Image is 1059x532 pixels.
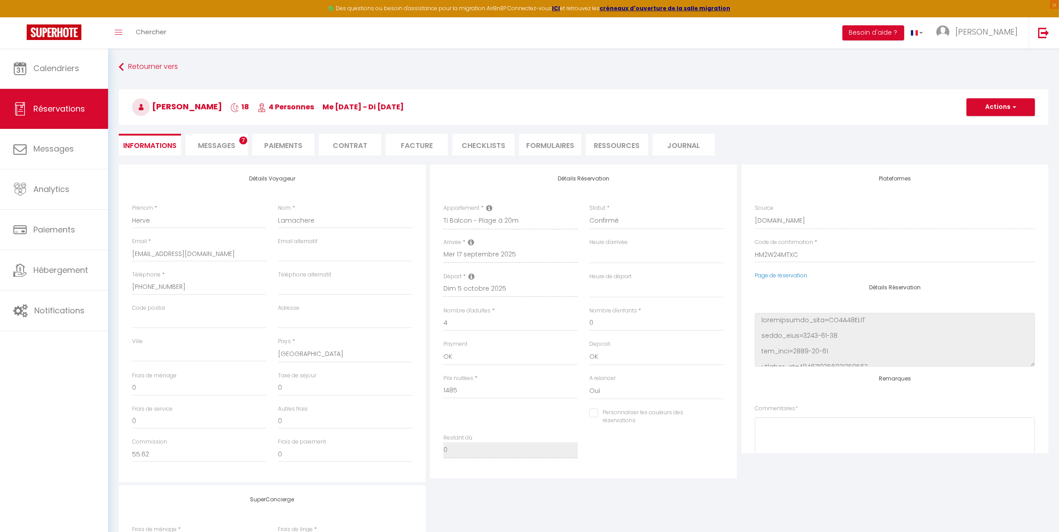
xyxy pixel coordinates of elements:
[132,101,222,112] span: [PERSON_NAME]
[443,340,467,348] label: Payment
[33,184,69,195] span: Analytics
[132,337,143,346] label: Ville
[755,204,773,212] label: Source
[755,238,813,247] label: Code de confirmation
[119,59,1048,75] a: Retourner vers
[755,272,807,279] a: Page de réservation
[258,102,314,112] span: 4 Personnes
[278,237,318,246] label: Email alternatif
[552,4,560,12] a: ICI
[600,4,730,12] a: créneaux d'ouverture de la salle migration
[239,136,247,144] span: 7
[278,337,291,346] label: Pays
[132,496,412,503] h4: SuperConcierge
[443,272,462,281] label: Départ
[586,134,648,156] li: Ressources
[278,372,316,380] label: Taxe de séjour
[452,134,515,156] li: CHECKLISTS
[443,307,491,315] label: Nombre d'adultes
[589,374,616,383] label: A relancer
[966,98,1035,116] button: Actions
[132,204,153,212] label: Prénom
[755,376,1035,382] h4: Remarques
[936,25,950,39] img: ...
[278,405,308,413] label: Autres frais
[278,304,299,312] label: Adresse
[589,272,632,281] label: Heure de départ
[132,372,177,380] label: Frais de ménage
[132,237,147,246] label: Email
[278,271,331,279] label: Téléphone alternatif
[132,304,165,312] label: Code postal
[7,4,34,30] button: Ouvrir le widget de chat LiveChat
[132,271,161,279] label: Téléphone
[132,438,167,446] label: Commission
[278,438,326,446] label: Frais de paiement
[132,176,412,182] h4: Détails Voyageur
[33,224,75,235] span: Paiements
[386,134,448,156] li: Facture
[34,305,85,316] span: Notifications
[443,204,479,212] label: Appartement
[589,340,610,348] label: Deposit
[33,63,79,74] span: Calendriers
[129,17,173,48] a: Chercher
[198,140,235,151] span: Messages
[589,238,628,247] label: Heure d'arrivée
[252,134,314,156] li: Paiements
[519,134,581,156] li: FORMULAIRES
[443,238,461,247] label: Arrivée
[27,24,81,40] img: Super Booking
[443,434,472,442] label: Restant dû
[755,176,1035,182] h4: Plateformes
[136,27,166,36] span: Chercher
[842,25,904,40] button: Besoin d'aide ?
[33,143,74,154] span: Messages
[930,17,1029,48] a: ... [PERSON_NAME]
[589,204,605,212] label: Statut
[955,26,1018,37] span: [PERSON_NAME]
[319,134,381,156] li: Contrat
[589,307,637,315] label: Nombre d'enfants
[33,264,88,276] span: Hébergement
[33,103,85,114] span: Réservations
[132,405,173,413] label: Frais de service
[1038,27,1049,38] img: logout
[652,134,715,156] li: Journal
[755,404,798,413] label: Commentaires
[278,204,291,212] label: Nom
[443,374,473,383] label: Prix nuitées
[322,102,404,112] span: me [DATE] - di [DATE]
[119,134,181,156] li: Informations
[443,176,724,182] h4: Détails Réservation
[230,102,249,112] span: 18
[755,284,1035,291] h4: Détails Réservation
